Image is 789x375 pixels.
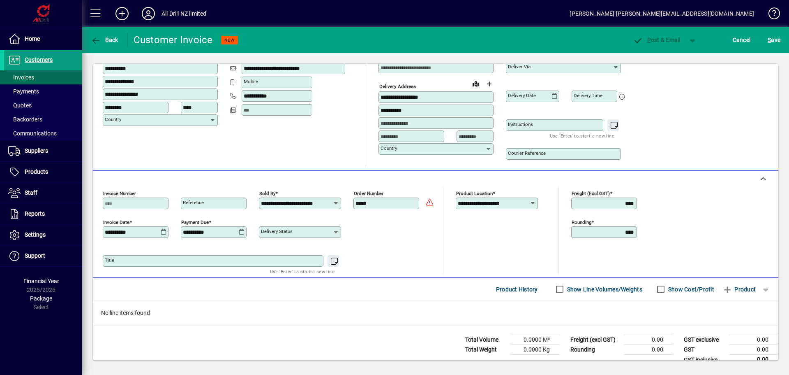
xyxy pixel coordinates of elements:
mat-label: Rounding [572,219,591,225]
div: No line items found [93,300,778,326]
a: Backorders [4,112,82,126]
div: Customer Invoice [134,33,213,47]
button: Product History [493,282,541,297]
span: Communications [8,130,57,137]
td: 0.00 [624,335,673,345]
a: Reports [4,204,82,224]
button: Add [109,6,135,21]
a: Knowledge Base [762,2,779,28]
mat-label: Invoice number [103,191,136,196]
span: Product History [496,283,538,296]
mat-label: Sold by [259,191,275,196]
button: Post & Email [629,33,685,47]
a: Quotes [4,98,82,112]
td: 0.00 [729,345,778,355]
span: ost & Email [633,37,681,43]
button: Back [89,33,120,47]
span: Product [722,283,756,296]
span: Cancel [733,33,751,47]
label: Show Cost/Profit [667,285,714,293]
mat-label: Payment due [181,219,209,225]
span: Quotes [8,102,32,109]
a: Staff [4,183,82,203]
button: Choose address [482,77,496,91]
button: Save [766,33,782,47]
mat-label: Country [105,116,121,122]
span: S [768,37,771,43]
td: Freight (excl GST) [566,335,624,345]
mat-label: Country [381,145,397,151]
mat-label: Delivery status [261,228,293,234]
label: Show Line Volumes/Weights [565,285,642,293]
a: Invoices [4,70,82,84]
mat-label: Delivery time [574,93,602,98]
a: Payments [4,84,82,98]
mat-label: Delivery date [508,93,536,98]
span: NEW [224,37,235,43]
td: Total Volume [461,335,510,345]
td: GST exclusive [680,335,729,345]
span: Suppliers [25,147,48,154]
button: Cancel [731,33,753,47]
a: View on map [469,77,482,90]
td: 0.00 [729,335,778,345]
span: Products [25,168,48,175]
td: Rounding [566,345,624,355]
mat-label: Deliver via [508,64,531,70]
mat-label: Freight (excl GST) [572,191,610,196]
td: 0.0000 M³ [510,335,560,345]
mat-hint: Use 'Enter' to start a new line [270,267,335,276]
a: Suppliers [4,141,82,161]
mat-label: Product location [456,191,493,196]
mat-label: Instructions [508,121,533,127]
span: Backorders [8,116,42,123]
a: Settings [4,225,82,245]
button: Product [718,282,760,297]
a: Products [4,162,82,182]
td: Total Weight [461,345,510,355]
span: Payments [8,88,39,95]
td: GST inclusive [680,355,729,365]
mat-label: Mobile [244,79,258,84]
td: 0.00 [624,345,673,355]
span: P [647,37,651,43]
span: Financial Year [23,278,59,284]
td: 0.0000 Kg [510,345,560,355]
a: Home [4,29,82,49]
a: Communications [4,126,82,140]
button: Profile [135,6,161,21]
mat-label: Order number [354,191,383,196]
span: Home [25,35,40,42]
td: 0.00 [729,355,778,365]
span: Settings [25,231,46,238]
span: Reports [25,210,45,217]
span: Staff [25,189,37,196]
mat-hint: Use 'Enter' to start a new line [550,131,614,140]
div: All Drill NZ limited [161,7,207,20]
span: Support [25,252,45,259]
mat-label: Courier Reference [508,150,546,156]
mat-label: Title [105,257,114,263]
span: Back [91,37,118,43]
span: Invoices [8,74,34,81]
div: [PERSON_NAME] [PERSON_NAME][EMAIL_ADDRESS][DOMAIN_NAME] [570,7,754,20]
a: Support [4,246,82,266]
mat-label: Reference [183,200,204,205]
span: Package [30,295,52,302]
app-page-header-button: Back [82,33,127,47]
span: Customers [25,56,53,63]
td: GST [680,345,729,355]
mat-label: Invoice date [103,219,129,225]
span: ave [768,33,780,47]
